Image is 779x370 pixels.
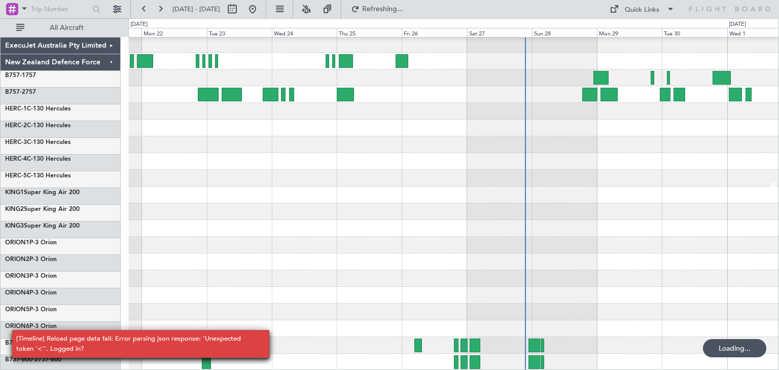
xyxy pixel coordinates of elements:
div: Wed 24 [272,28,337,37]
div: [Timeline] Reload page data fail: Error parsing json response: 'Unexpected token '<''. Logged in? [16,334,254,354]
div: Quick Links [625,5,659,15]
a: HERC-3C-130 Hercules [5,139,70,145]
span: HERC-5 [5,173,27,179]
a: HERC-5C-130 Hercules [5,173,70,179]
div: Thu 25 [337,28,402,37]
div: Tue 23 [207,28,272,37]
span: [DATE] - [DATE] [172,5,220,14]
span: ORION3 [5,273,29,279]
div: Fri 26 [402,28,467,37]
span: KING3 [5,223,24,229]
div: Sat 27 [467,28,532,37]
span: KING1 [5,190,24,196]
span: ORION5 [5,307,29,313]
a: KING1Super King Air 200 [5,190,80,196]
a: ORION4P-3 Orion [5,290,57,296]
a: HERC-1C-130 Hercules [5,106,70,112]
span: All Aircraft [26,24,107,31]
span: ORION2 [5,256,29,263]
a: ORION5P-3 Orion [5,307,57,313]
a: HERC-4C-130 Hercules [5,156,70,162]
a: ORION1P-3 Orion [5,240,57,246]
button: Refreshing... [346,1,407,17]
span: B757-2 [5,89,25,95]
div: [DATE] [130,20,148,29]
a: B757-1757 [5,72,36,79]
a: B757-2757 [5,89,36,95]
span: HERC-3 [5,139,27,145]
a: ORION3P-3 Orion [5,273,57,279]
a: HERC-2C-130 Hercules [5,123,70,129]
span: ORION1 [5,240,29,246]
span: Refreshing... [362,6,404,13]
span: HERC-4 [5,156,27,162]
span: B757-1 [5,72,25,79]
span: HERC-1 [5,106,27,112]
span: HERC-2 [5,123,27,129]
a: ORION2P-3 Orion [5,256,57,263]
div: Mon 29 [597,28,662,37]
span: KING2 [5,206,24,212]
input: Trip Number [31,2,89,17]
div: Mon 22 [141,28,206,37]
a: KING2Super King Air 200 [5,206,80,212]
button: Quick Links [605,1,680,17]
div: [DATE] [729,20,746,29]
div: Sun 28 [532,28,597,37]
div: Loading... [703,339,766,357]
button: All Aircraft [11,20,110,36]
a: KING3Super King Air 200 [5,223,80,229]
div: Tue 30 [662,28,727,37]
span: ORION4 [5,290,29,296]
